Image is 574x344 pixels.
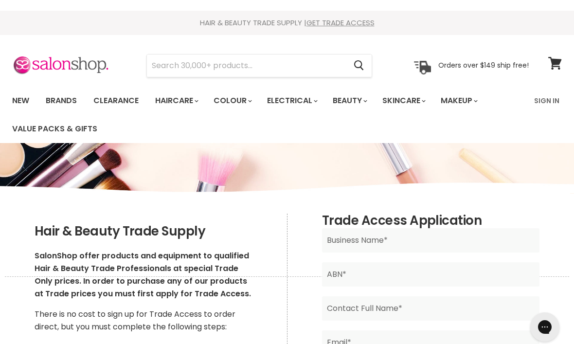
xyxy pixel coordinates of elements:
[525,298,564,334] iframe: Gorgias live chat messenger
[86,80,146,100] a: Clearance
[35,297,252,323] p: There is no cost to sign up for Trade Access to order direct, but you must complete the following...
[35,214,252,228] h2: Hair & Beauty Trade Supply
[5,108,105,128] a: Value Packs & Gifts
[346,44,372,66] button: Search
[438,50,529,59] p: Orders over $149 ship free!
[306,7,375,17] a: GET TRADE ACCESS
[35,239,252,290] p: SalonShop offer products and equipment to qualified Hair & Beauty Trade Professionals at special ...
[147,44,346,66] input: Search
[260,80,323,100] a: Electrical
[375,80,431,100] a: Skincare
[325,80,373,100] a: Beauty
[322,203,539,217] h2: Trade Access Application
[528,80,565,100] a: Sign In
[5,76,528,132] ul: Main menu
[146,43,372,67] form: Product
[206,80,258,100] a: Colour
[148,80,204,100] a: Haircare
[38,80,84,100] a: Brands
[5,80,36,100] a: New
[433,80,484,100] a: Makeup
